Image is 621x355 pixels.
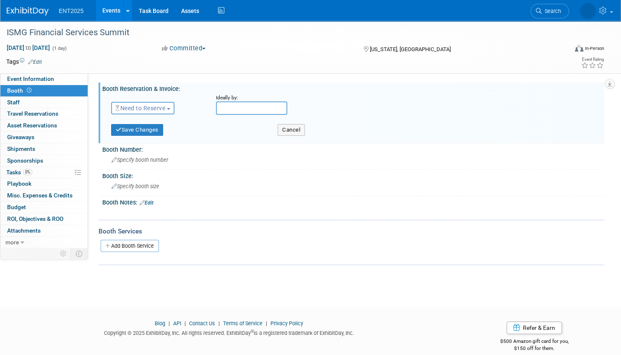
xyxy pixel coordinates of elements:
[7,7,49,16] img: ExhibitDay
[99,227,604,236] div: Booth Services
[182,320,188,326] span: |
[530,4,569,18] a: Search
[223,320,262,326] a: Terms of Service
[7,227,41,234] span: Attachments
[0,237,88,248] a: more
[6,327,452,337] div: Copyright © 2025 ExhibitDay, Inc. All rights reserved. ExhibitDay is a registered trademark of Ex...
[0,73,88,85] a: Event Information
[7,192,73,199] span: Misc. Expenses & Credits
[102,143,604,154] div: Booth Number:
[6,169,32,176] span: Tasks
[112,157,168,163] span: Specify booth number
[0,85,88,96] a: Booth
[102,83,604,93] div: Booth Reservation & Invoice:
[580,3,596,19] img: Rose Bodin
[56,248,71,259] td: Personalize Event Tab Strip
[0,120,88,131] a: Asset Reservations
[5,239,19,246] span: more
[0,97,88,108] a: Staff
[278,124,305,136] button: Cancel
[7,215,63,222] span: ROI, Objectives & ROO
[0,132,88,143] a: Giveaways
[189,320,215,326] a: Contact Us
[575,45,583,52] img: Format-Inperson.png
[7,75,54,82] span: Event Information
[101,240,159,252] a: Add Booth Service
[270,320,303,326] a: Privacy Policy
[111,124,163,136] button: Save Changes
[0,213,88,225] a: ROI, Objectives & ROO
[102,196,604,207] div: Booth Notes:
[28,59,42,65] a: Edit
[216,94,578,101] div: Ideally by:
[111,102,174,114] button: Need to Reserve
[6,44,50,52] span: [DATE] [DATE]
[0,190,88,201] a: Misc. Expenses & Credits
[112,183,159,189] span: Specify booth size
[52,46,67,51] span: (1 day)
[251,329,254,334] sup: ®
[264,320,269,326] span: |
[585,45,604,52] div: In-Person
[115,105,165,111] span: Need to Reserve
[542,8,561,14] span: Search
[7,122,57,129] span: Asset Reservations
[140,200,153,206] a: Edit
[7,145,35,152] span: Shipments
[0,108,88,119] a: Travel Reservations
[4,25,553,40] div: ISMG Financial Services Summit
[166,320,172,326] span: |
[7,180,31,187] span: Playbook
[464,332,604,352] div: $500 Amazon gift card for you,
[6,57,42,66] td: Tags
[464,345,604,352] div: $150 off for them.
[0,178,88,189] a: Playbook
[0,155,88,166] a: Sponsorships
[159,44,209,53] button: Committed
[0,167,88,178] a: Tasks0%
[507,321,562,334] a: Refer & Earn
[7,134,34,140] span: Giveaways
[59,8,83,14] span: ENT2025
[0,225,88,236] a: Attachments
[155,320,165,326] a: Blog
[216,320,222,326] span: |
[173,320,181,326] a: API
[24,44,32,51] span: to
[7,157,43,164] span: Sponsorships
[71,248,88,259] td: Toggle Event Tabs
[7,110,58,117] span: Travel Reservations
[0,202,88,213] a: Budget
[515,44,604,56] div: Event Format
[0,143,88,155] a: Shipments
[25,87,33,93] span: Booth not reserved yet
[23,169,32,175] span: 0%
[7,204,26,210] span: Budget
[369,46,450,52] span: [US_STATE], [GEOGRAPHIC_DATA]
[102,170,604,180] div: Booth Size:
[7,87,33,94] span: Booth
[581,57,604,62] div: Event Rating
[7,99,20,106] span: Staff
